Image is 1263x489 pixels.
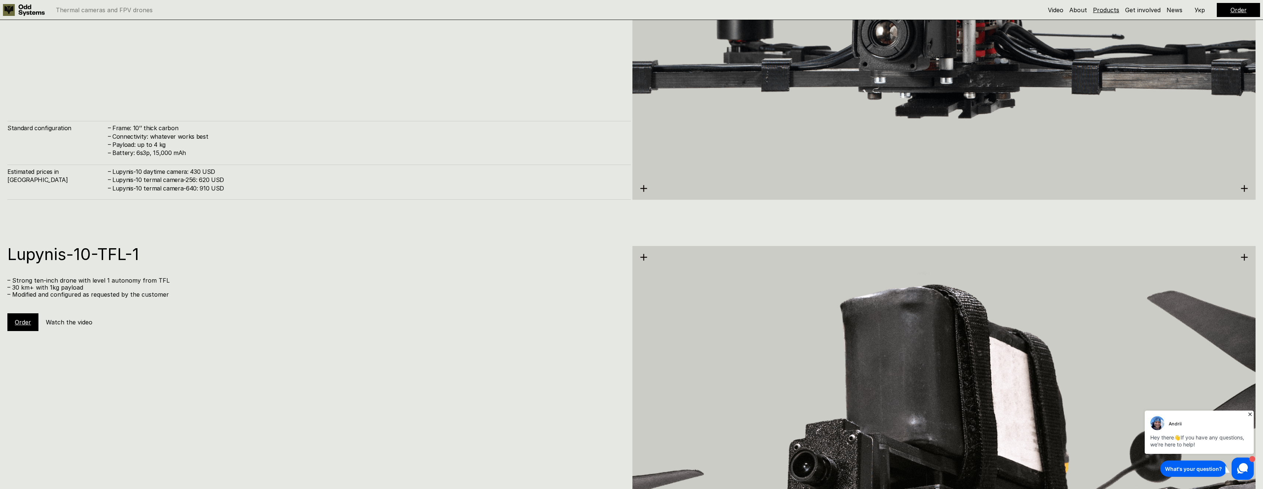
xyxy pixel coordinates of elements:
[112,149,624,157] h4: Battery: 6s3p, 15,000 mAh
[108,124,111,132] h4: –
[108,167,111,175] h4: –
[56,7,153,13] p: Thermal cameras and FPV drones
[108,148,111,156] h4: –
[108,175,111,183] h4: –
[112,184,624,192] h4: Lupynis-10 termal camera-640: 910 USD
[112,141,624,149] h4: Payload: up to 4 kg
[7,168,107,184] h4: Estimated prices in [GEOGRAPHIC_DATA]
[7,246,624,262] h1: Lupynis-10-TFL-1
[1167,6,1182,14] a: News
[1048,6,1063,14] a: Video
[1195,7,1205,13] p: Укр
[112,176,624,184] h4: Lupynis-10 termal camera-256: 620 USD
[7,284,624,291] p: – 30 km+ with 1kg payload
[108,140,111,148] h4: –
[112,132,624,141] h4: Connectivity: whatever works best
[46,318,92,326] h5: Watch the video
[1093,6,1119,14] a: Products
[1143,408,1256,482] iframe: HelpCrunch
[108,132,111,140] h4: –
[108,184,111,192] h4: –
[7,291,624,298] p: – Modified and configured as requested by the customer
[1230,6,1247,14] a: Order
[7,277,624,284] p: – Strong ten-inch drone with level 1 autonomy from TFL
[112,124,624,132] h4: Frame: 10’’ thick carbon
[112,168,624,176] h4: Lupynis-10 daytime camera: 430 USD
[1069,6,1087,14] a: About
[7,124,107,132] h4: Standard configuration
[15,318,31,326] a: Order
[1125,6,1161,14] a: Get involved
